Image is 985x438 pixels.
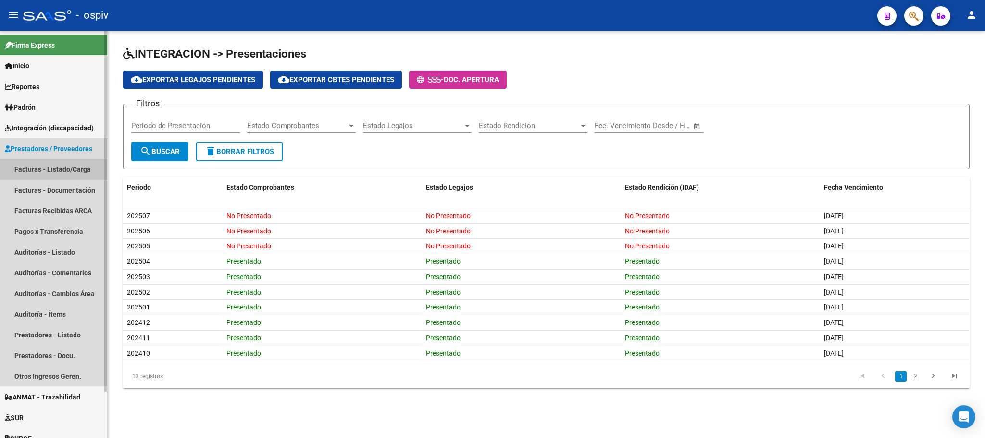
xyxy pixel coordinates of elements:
span: Presentado [625,288,660,296]
a: go to next page [924,371,942,382]
span: INTEGRACION -> Presentaciones [123,47,306,61]
span: 202411 [127,334,150,342]
button: Borrar Filtros [196,142,283,161]
span: Prestadores / Proveedores [5,143,92,154]
span: Presentado [625,303,660,311]
span: Exportar Legajos Pendientes [131,76,255,84]
span: Presentado [226,303,261,311]
span: [DATE] [824,319,844,326]
span: Inicio [5,61,29,71]
span: Buscar [140,147,180,156]
datatable-header-cell: Periodo [123,177,223,198]
span: Presentado [226,319,261,326]
span: Presentado [625,273,660,281]
mat-icon: search [140,145,151,157]
span: Presentado [426,258,461,265]
datatable-header-cell: Estado Comprobantes [223,177,422,198]
span: No Presentado [226,227,271,235]
span: 202501 [127,303,150,311]
span: - ospiv [76,5,109,26]
mat-icon: cloud_download [131,74,142,85]
span: [DATE] [824,242,844,250]
span: SUR [5,412,24,423]
button: -Doc. Apertura [409,71,507,89]
span: [DATE] [824,334,844,342]
button: Open calendar [692,121,703,132]
h3: Filtros [131,97,164,110]
a: 2 [910,371,921,382]
span: Exportar Cbtes Pendientes [278,76,394,84]
span: Periodo [127,183,151,191]
span: Integración (discapacidad) [5,123,94,133]
span: No Presentado [426,227,471,235]
span: 202505 [127,242,150,250]
span: No Presentado [226,212,271,219]
a: 1 [895,371,907,382]
span: No Presentado [426,212,471,219]
span: [DATE] [824,258,844,265]
span: Presentado [426,273,461,281]
span: 202412 [127,319,150,326]
span: Presentado [226,334,261,342]
datatable-header-cell: Estado Legajos [422,177,621,198]
input: Fecha inicio [595,121,634,130]
span: Estado Rendición (IDAF) [625,183,699,191]
a: go to last page [945,371,963,382]
span: Presentado [426,334,461,342]
span: [DATE] [824,349,844,357]
span: Presentado [226,349,261,357]
input: Fecha fin [642,121,689,130]
span: Estado Rendición [479,121,579,130]
span: Estado Legajos [426,183,473,191]
div: 13 registros [123,364,291,388]
span: Estado Comprobantes [226,183,294,191]
span: [DATE] [824,303,844,311]
span: Estado Legajos [363,121,463,130]
span: Borrar Filtros [205,147,274,156]
span: [DATE] [824,273,844,281]
div: Open Intercom Messenger [952,405,975,428]
span: Padrón [5,102,36,113]
mat-icon: person [966,9,977,21]
span: Presentado [426,349,461,357]
span: Reportes [5,81,39,92]
span: Presentado [625,319,660,326]
span: Presentado [625,258,660,265]
span: [DATE] [824,227,844,235]
li: page 2 [908,368,923,385]
datatable-header-cell: Estado Rendición (IDAF) [621,177,820,198]
span: Presentado [226,288,261,296]
span: 202503 [127,273,150,281]
span: Firma Express [5,40,55,51]
span: 202504 [127,258,150,265]
button: Buscar [131,142,188,161]
span: No Presentado [426,242,471,250]
span: Presentado [625,349,660,357]
span: ANMAT - Trazabilidad [5,392,80,402]
span: [DATE] [824,212,844,219]
button: Exportar Cbtes Pendientes [270,71,402,89]
span: No Presentado [625,227,670,235]
span: Presentado [226,258,261,265]
span: Presentado [426,303,461,311]
span: Estado Comprobantes [247,121,347,130]
span: No Presentado [625,212,670,219]
a: go to first page [853,371,871,382]
span: No Presentado [625,242,670,250]
span: Fecha Vencimiento [824,183,883,191]
span: [DATE] [824,288,844,296]
mat-icon: cloud_download [278,74,289,85]
li: page 1 [894,368,908,385]
span: Presentado [426,319,461,326]
span: Presentado [625,334,660,342]
datatable-header-cell: Fecha Vencimiento [820,177,970,198]
span: 202507 [127,212,150,219]
a: go to previous page [874,371,892,382]
span: Doc. Apertura [444,76,499,84]
button: Exportar Legajos Pendientes [123,71,263,89]
span: No Presentado [226,242,271,250]
mat-icon: delete [205,145,216,157]
span: - [417,76,444,84]
span: 202506 [127,227,150,235]
span: Presentado [426,288,461,296]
